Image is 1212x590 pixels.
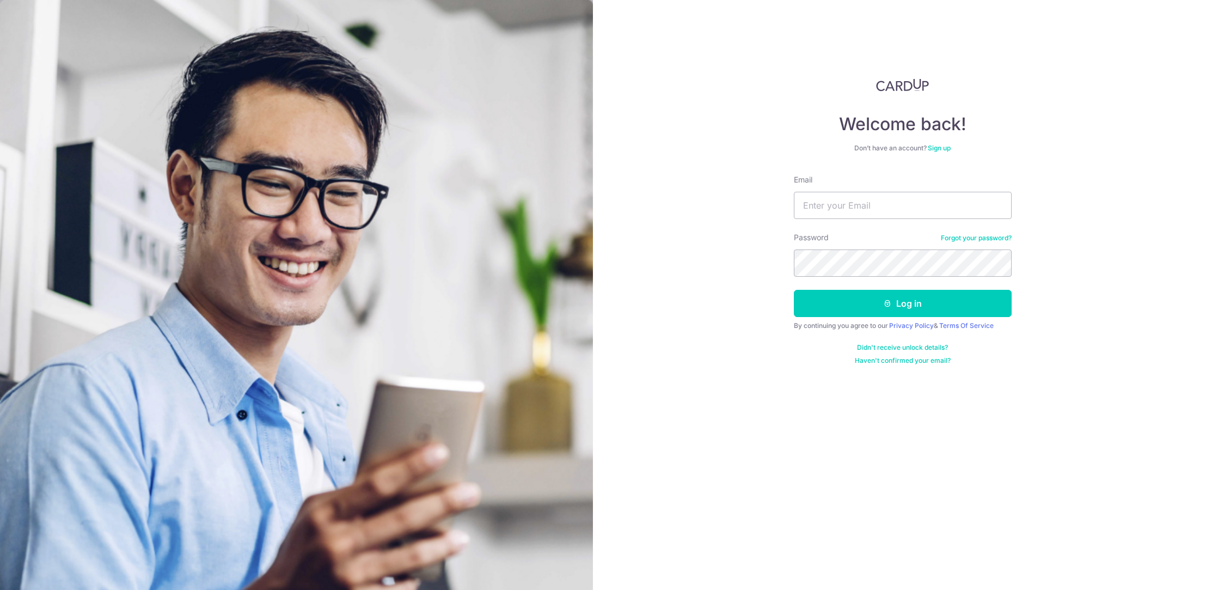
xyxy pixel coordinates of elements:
a: Haven't confirmed your email? [855,356,951,365]
button: Log in [794,290,1012,317]
h4: Welcome back! [794,113,1012,135]
a: Terms Of Service [939,321,994,330]
a: Didn't receive unlock details? [857,343,948,352]
div: By continuing you agree to our & [794,321,1012,330]
a: Forgot your password? [941,234,1012,242]
input: Enter your Email [794,192,1012,219]
div: Don’t have an account? [794,144,1012,153]
a: Privacy Policy [889,321,934,330]
label: Email [794,174,812,185]
img: CardUp Logo [876,78,929,92]
a: Sign up [928,144,951,152]
label: Password [794,232,829,243]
